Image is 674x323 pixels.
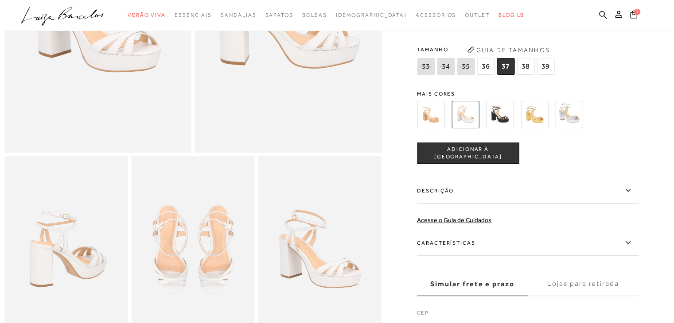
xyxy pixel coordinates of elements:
img: SANDÁLIA MEIA PATA DE SALTO BLOCO ALTO EM METALIZADO DOURADO [521,101,548,128]
button: Guia de Tamanhos [464,43,553,57]
label: Características [417,230,639,256]
span: ADICIONAR À [GEOGRAPHIC_DATA] [417,145,518,161]
a: categoryNavScreenReaderText [175,7,212,23]
button: ADICIONAR À [GEOGRAPHIC_DATA] [417,142,519,164]
span: Verão Viva [128,12,166,18]
a: categoryNavScreenReaderText [302,7,327,23]
span: Mais cores [417,91,639,96]
span: Acessórios [416,12,456,18]
span: 37 [497,58,514,75]
span: 39 [537,58,554,75]
span: Sandálias [221,12,256,18]
span: 34 [437,58,455,75]
span: Tamanho [417,43,557,56]
a: BLOG LB [499,7,524,23]
a: categoryNavScreenReaderText [465,7,490,23]
span: 38 [517,58,534,75]
label: CEP [417,309,639,321]
img: SANDÁLIA MEIA PATA DE SALTO BLOCO ALTO EM COURO OFF WHITE [452,101,479,128]
img: SANDÁLIA MEIA PATA SALTO ALTO METALIZADA PRATA [555,101,583,128]
a: categoryNavScreenReaderText [416,7,456,23]
img: SANDÁLIA MEIA PATA DE SALTO BLOCO ALTO EM COURO BEGE BLUSH [417,101,444,128]
span: 33 [417,58,435,75]
span: 36 [477,58,495,75]
label: Descrição [417,178,639,204]
a: Acesse o Guia de Cuidados [417,216,491,223]
span: 1 [634,9,640,15]
span: Essenciais [175,12,212,18]
img: SANDÁLIA MEIA PATA DE SALTO BLOCO ALTO EM COURO PRETO [486,101,514,128]
a: noSubCategoriesText [335,7,407,23]
a: categoryNavScreenReaderText [265,7,293,23]
label: Lojas para retirada [528,272,639,296]
button: 1 [627,10,640,22]
span: [DEMOGRAPHIC_DATA] [335,12,407,18]
label: Simular frete e prazo [417,272,528,296]
a: categoryNavScreenReaderText [128,7,166,23]
span: 35 [457,58,475,75]
span: Bolsas [302,12,327,18]
span: Outlet [465,12,490,18]
span: Sapatos [265,12,293,18]
a: categoryNavScreenReaderText [221,7,256,23]
span: BLOG LB [499,12,524,18]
